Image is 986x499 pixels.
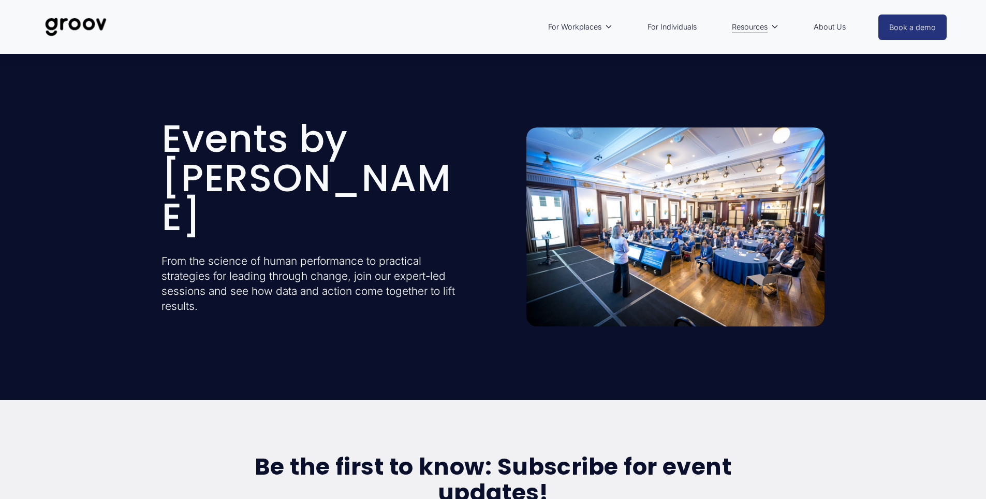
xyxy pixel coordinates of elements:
a: For Individuals [642,15,702,39]
a: Book a demo [878,15,947,40]
h1: Events by [PERSON_NAME] [161,119,460,237]
span: Resources [732,20,768,34]
a: About Us [808,15,851,39]
span: For Workplaces [548,20,601,34]
p: From the science of human performance to practical strategies for leading through change, join ou... [161,253,460,314]
a: folder dropdown [543,15,618,39]
img: Groov | Unlock Human Potential at Work and in Life [39,10,112,44]
a: folder dropdown [727,15,784,39]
